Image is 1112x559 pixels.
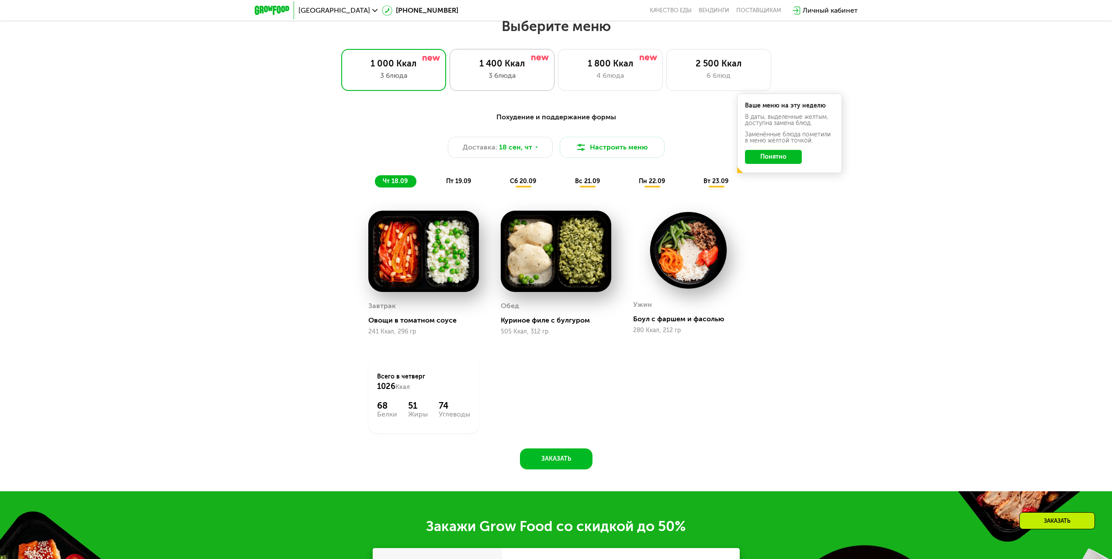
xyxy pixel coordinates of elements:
span: пн 22.09 [639,177,665,185]
button: Заказать [520,448,592,469]
span: чт 18.09 [383,177,408,185]
div: 241 Ккал, 296 гр [368,328,479,335]
a: Вендинги [699,7,729,14]
span: Доставка: [463,142,497,153]
div: Боул с фаршем и фасолью [633,315,751,323]
span: 18 сен, чт [499,142,532,153]
div: Ужин [633,298,652,311]
div: Куриное филе с булгуром [501,316,618,325]
button: Понятно [745,150,802,164]
div: Завтрак [368,299,396,312]
div: 68 [377,400,397,411]
div: Обед [501,299,519,312]
div: Всего в четверг [377,372,470,392]
a: Качество еды [650,7,692,14]
div: 3 блюда [459,70,545,81]
div: Углеводы [439,411,470,418]
span: Ккал [395,383,410,391]
div: Жиры [408,411,428,418]
span: пт 19.09 [446,177,471,185]
div: Овощи в томатном соусе [368,316,486,325]
div: 505 Ккал, 312 гр [501,328,611,335]
div: 6 блюд [676,70,762,81]
span: вс 21.09 [575,177,600,185]
span: [GEOGRAPHIC_DATA] [298,7,370,14]
div: 1 400 Ккал [459,58,545,69]
div: 280 Ккал, 212 гр [633,327,744,334]
div: поставщикам [736,7,781,14]
div: 74 [439,400,470,411]
div: 3 блюда [350,70,437,81]
a: [PHONE_NUMBER] [382,5,458,16]
span: сб 20.09 [510,177,536,185]
div: Заменённые блюда пометили в меню жёлтой точкой. [745,132,834,144]
div: Личный кабинет [803,5,858,16]
span: вт 23.09 [703,177,728,185]
h2: Выберите меню [28,17,1084,35]
button: Настроить меню [560,137,665,158]
div: 2 500 Ккал [676,58,762,69]
div: Белки [377,411,397,418]
div: 1 800 Ккал [567,58,654,69]
div: 51 [408,400,428,411]
div: В даты, выделенные желтым, доступна замена блюд. [745,114,834,126]
div: Заказать [1019,512,1095,529]
div: 1 000 Ккал [350,58,437,69]
div: 4 блюда [567,70,654,81]
div: Похудение и поддержание формы [298,112,815,123]
span: 1026 [377,382,395,391]
div: Ваше меню на эту неделю [745,103,834,109]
